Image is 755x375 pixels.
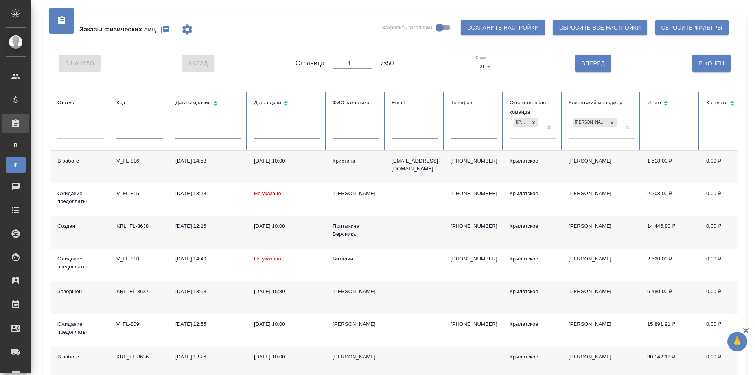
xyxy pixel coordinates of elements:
div: [DATE] 13:58 [175,288,241,296]
span: В [10,141,22,149]
div: [DATE] 15:30 [254,288,320,296]
div: [DATE] 10:00 [254,353,320,361]
span: Вперед [582,59,605,68]
div: Крылатское [510,353,556,361]
span: Сбросить все настройки [559,23,641,33]
p: [PHONE_NUMBER] [451,320,497,328]
div: Сортировка [706,98,753,109]
div: Код [116,98,163,107]
div: V_FL-810 [116,255,163,263]
div: [PERSON_NAME] [333,288,379,296]
div: Клиентский менеджер [569,98,635,107]
div: Ожидание предоплаты [57,255,104,271]
button: Сбросить все настройки [553,20,647,35]
p: [PHONE_NUMBER] [451,222,497,230]
div: V_FL-815 [116,190,163,198]
div: Сортировка [254,98,320,109]
div: Сортировка [175,98,241,109]
div: [DATE] 14:58 [175,157,241,165]
div: [DATE] 12:26 [175,353,241,361]
td: [PERSON_NAME] [562,249,641,281]
div: 100 [475,61,494,72]
td: 15 891,91 ₽ [641,314,700,347]
p: [PHONE_NUMBER] [451,157,497,165]
td: 2 520,00 ₽ [641,249,700,281]
label: Строк [475,55,486,59]
td: [PERSON_NAME] [562,151,641,183]
div: Крылатское [510,255,556,263]
td: [PERSON_NAME] [562,216,641,249]
div: [DATE] 10:00 [254,320,320,328]
button: 🙏 [727,332,747,351]
td: 14 446,80 ₽ [641,216,700,249]
div: [DATE] 12:55 [175,320,241,328]
span: Не указано [254,256,281,262]
div: В работе [57,353,104,361]
div: Крылатское [514,118,529,127]
div: Создан [57,222,104,230]
div: KRL_FL-8638 [116,222,163,230]
td: 6 480,00 ₽ [641,281,700,314]
div: V_FL-809 [116,320,163,328]
div: Ожидание предоплаты [57,190,104,205]
button: Вперед [575,55,611,72]
button: Создать [156,20,175,39]
div: [DATE] 10:00 [254,222,320,230]
div: KRL_FL-8636 [116,353,163,361]
div: [DATE] 10:00 [254,157,320,165]
div: Крылатское [510,320,556,328]
span: Сохранить настройки [467,23,539,33]
p: [PHONE_NUMBER] [451,190,497,198]
a: В [6,137,26,153]
div: Email [392,98,438,107]
div: KRL_FL-8637 [116,288,163,296]
div: [PERSON_NAME] [333,353,379,361]
span: Сбросить фильтры [661,23,722,33]
div: [DATE] 12:16 [175,222,241,230]
div: Крылатское [510,190,556,198]
div: Кристина [333,157,379,165]
div: Статус [57,98,104,107]
span: Не указано [254,190,281,196]
div: V_FL-816 [116,157,163,165]
span: 🙏 [731,333,744,350]
div: [PERSON_NAME] [333,190,379,198]
div: Виталий [333,255,379,263]
div: Телефон [451,98,497,107]
div: Крылатское [510,222,556,230]
div: ФИО заказчика [333,98,379,107]
div: В работе [57,157,104,165]
div: Крылатское [510,288,556,296]
td: [PERSON_NAME] [562,281,641,314]
button: В Конец [692,55,731,72]
td: 2 208,00 ₽ [641,183,700,216]
div: Ожидание предоплаты [57,320,104,336]
span: Страница [296,59,325,68]
a: Ф [6,157,26,173]
div: Ответственная команда [510,98,556,117]
span: Ф [10,161,22,169]
div: Завершен [57,288,104,296]
div: Притыкина Вероника [333,222,379,238]
div: [PERSON_NAME] [573,118,608,127]
p: [EMAIL_ADDRESS][DOMAIN_NAME] [392,157,438,173]
span: В Конец [699,59,724,68]
button: Сохранить настройки [461,20,545,35]
div: [PERSON_NAME] [333,320,379,328]
div: Крылатское [510,157,556,165]
button: Сбросить фильтры [655,20,729,35]
td: [PERSON_NAME] [562,314,641,347]
div: [DATE] 13:18 [175,190,241,198]
div: [DATE] 14:49 [175,255,241,263]
span: Заказы физических лиц [79,25,156,34]
div: Сортировка [647,98,694,109]
td: 1 518,00 ₽ [641,151,700,183]
p: [PHONE_NUMBER] [451,255,497,263]
span: из 50 [380,59,394,68]
td: [PERSON_NAME] [562,183,641,216]
span: Закрепить заголовки [382,24,432,31]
